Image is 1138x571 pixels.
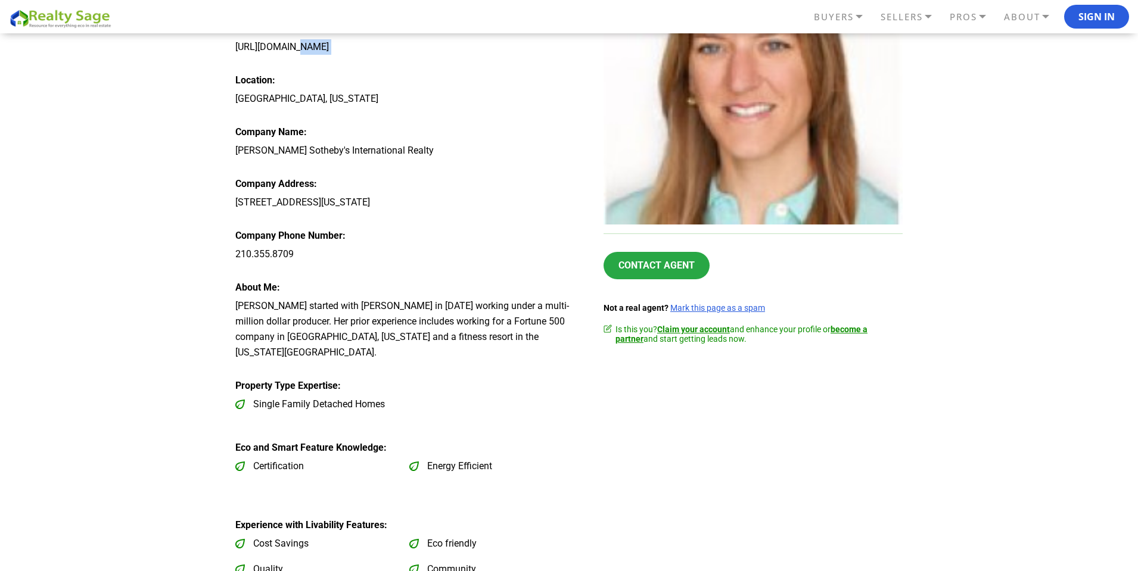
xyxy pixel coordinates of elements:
[235,73,586,88] div: Location:
[604,303,903,313] div: Not a real agent?
[235,378,586,394] div: Property Type Expertise:
[604,252,710,279] a: Contact Agent
[235,536,403,551] label: Cost Savings
[235,143,586,158] div: [PERSON_NAME] Sotheby's International Realty
[409,458,577,474] label: Energy Efficient
[235,298,586,360] div: [PERSON_NAME] started with [PERSON_NAME] in [DATE] working under a multi-million dollar producer....
[235,124,586,140] div: Company Name:
[947,7,1001,27] a: PROS
[235,228,586,244] div: Company Phone Number:
[235,458,403,474] label: Certification
[235,39,586,55] div: [URL][DOMAIN_NAME]
[604,324,903,344] div: Is this you? and enhance your profile or and start getting leads now.
[235,397,403,412] label: Single Family Detached Homes
[235,195,586,210] div: [STREET_ADDRESS][US_STATE]
[9,8,116,29] img: REALTY SAGE
[235,280,586,295] div: About Me:
[670,303,765,313] a: Mark this page as a spam
[657,324,730,334] a: Claim your account
[235,176,586,192] div: Company Address:
[1064,5,1129,29] button: Sign In
[235,440,586,455] div: Eco and Smart Feature Knowledge:
[878,7,947,27] a: SELLERS
[1001,7,1064,27] a: ABOUT
[235,91,586,107] div: [GEOGRAPHIC_DATA], [US_STATE]
[615,324,868,344] a: become a partner
[235,247,586,262] div: 210.355.8709
[409,536,577,551] label: Eco friendly
[811,7,878,27] a: BUYERS
[235,517,586,533] div: Experience with Livability Features:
